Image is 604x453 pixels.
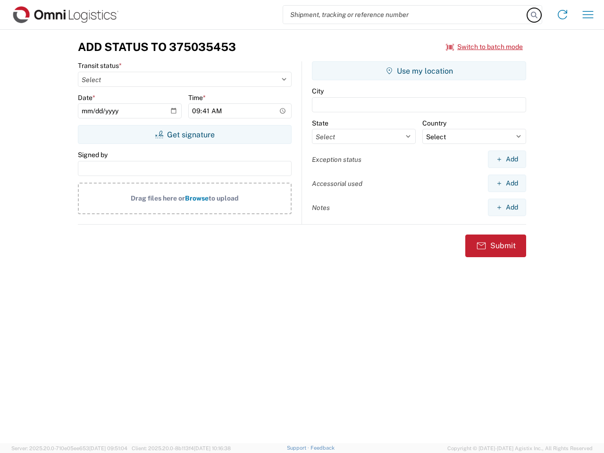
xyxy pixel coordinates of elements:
[310,445,335,451] a: Feedback
[312,61,526,80] button: Use my location
[78,125,292,144] button: Get signature
[422,119,446,127] label: Country
[447,444,593,453] span: Copyright © [DATE]-[DATE] Agistix Inc., All Rights Reserved
[446,39,523,55] button: Switch to batch mode
[89,445,127,451] span: [DATE] 09:51:04
[131,194,185,202] span: Drag files here or
[132,445,231,451] span: Client: 2025.20.0-8b113f4
[185,194,209,202] span: Browse
[283,6,528,24] input: Shipment, tracking or reference number
[465,235,526,257] button: Submit
[312,119,328,127] label: State
[78,40,236,54] h3: Add Status to 375035453
[312,179,362,188] label: Accessorial used
[78,151,108,159] label: Signed by
[312,87,324,95] label: City
[312,203,330,212] label: Notes
[488,175,526,192] button: Add
[188,93,206,102] label: Time
[11,445,127,451] span: Server: 2025.20.0-710e05ee653
[488,151,526,168] button: Add
[194,445,231,451] span: [DATE] 10:16:38
[209,194,239,202] span: to upload
[78,93,95,102] label: Date
[78,61,122,70] label: Transit status
[312,155,361,164] label: Exception status
[287,445,310,451] a: Support
[488,199,526,216] button: Add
